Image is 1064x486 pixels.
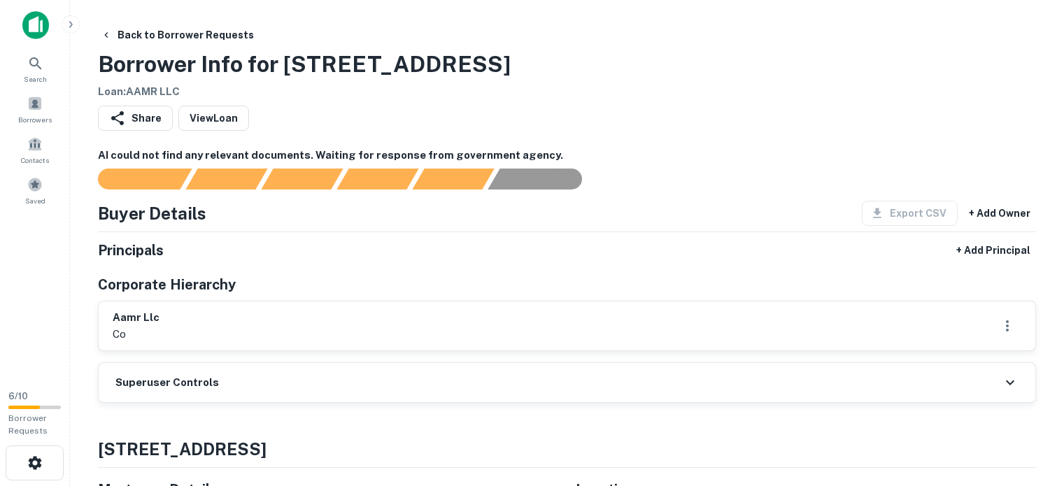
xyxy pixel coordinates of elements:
h6: Superuser Controls [115,375,219,391]
p: co [113,326,159,343]
div: Sending borrower request to AI... [81,169,186,190]
h6: AI could not find any relevant documents. Waiting for response from government agency. [98,148,1036,164]
div: Principals found, still searching for contact information. This may take time... [412,169,494,190]
h5: Principals [98,240,164,261]
span: Saved [25,195,45,206]
span: Contacts [21,155,49,166]
img: capitalize-icon.png [22,11,49,39]
span: 6 / 10 [8,391,28,401]
iframe: Chat Widget [994,374,1064,441]
h4: Buyer Details [98,201,206,226]
div: AI fulfillment process complete. [488,169,599,190]
h5: Corporate Hierarchy [98,274,236,295]
button: + Add Owner [963,201,1036,226]
h4: [STREET_ADDRESS] [98,436,1036,462]
button: Share [98,106,173,131]
div: Your request is received and processing... [185,169,267,190]
span: Search [24,73,47,85]
h6: aamr llc [113,310,159,326]
a: Saved [4,171,66,209]
h6: Loan : AAMR LLC [98,84,511,100]
div: Documents found, AI parsing details... [261,169,343,190]
a: ViewLoan [178,106,249,131]
span: Borrowers [18,114,52,125]
h3: Borrower Info for [STREET_ADDRESS] [98,48,511,81]
button: Back to Borrower Requests [95,22,260,48]
a: Search [4,50,66,87]
div: Principals found, AI now looking for contact information... [336,169,418,190]
a: Borrowers [4,90,66,128]
span: Borrower Requests [8,413,48,436]
button: + Add Principal [951,238,1036,263]
a: Contacts [4,131,66,169]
